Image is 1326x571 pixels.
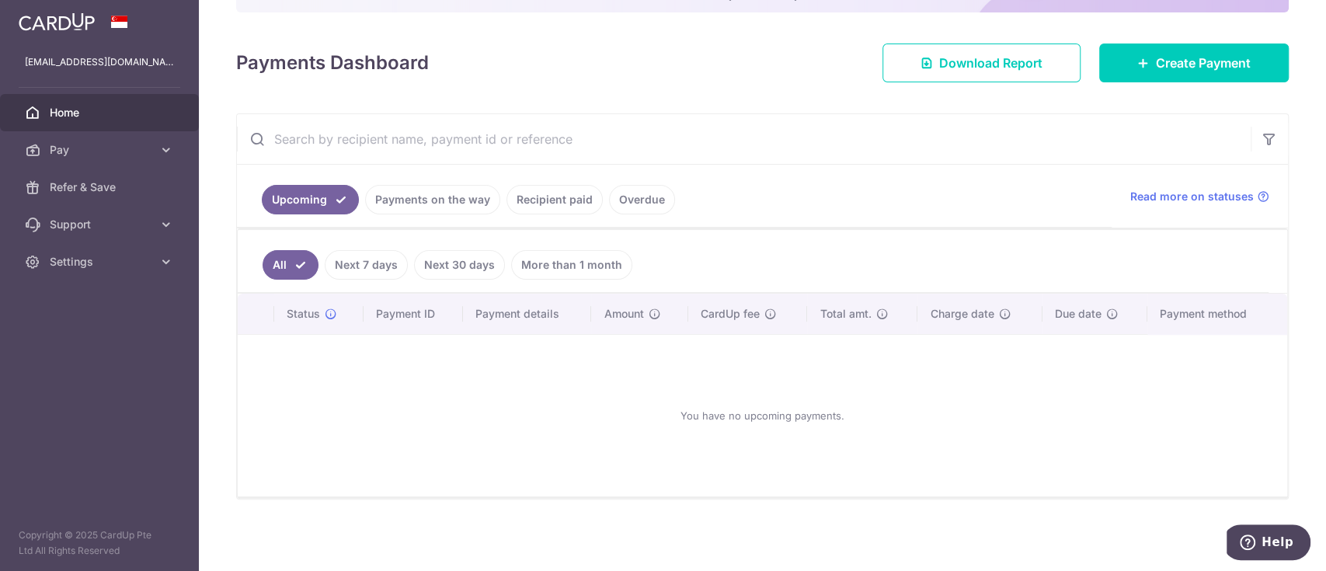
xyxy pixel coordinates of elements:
[1147,294,1287,334] th: Payment method
[609,185,675,214] a: Overdue
[1156,54,1251,72] span: Create Payment
[1130,189,1254,204] span: Read more on statuses
[365,185,500,214] a: Payments on the way
[930,306,994,322] span: Charge date
[414,250,505,280] a: Next 30 days
[287,306,320,322] span: Status
[1099,44,1289,82] a: Create Payment
[25,54,174,70] p: [EMAIL_ADDRESS][DOMAIN_NAME]
[236,49,429,77] h4: Payments Dashboard
[50,217,152,232] span: Support
[262,185,359,214] a: Upcoming
[1130,189,1269,204] a: Read more on statuses
[325,250,408,280] a: Next 7 days
[50,179,152,195] span: Refer & Save
[463,294,592,334] th: Payment details
[50,254,152,270] span: Settings
[256,347,1269,484] div: You have no upcoming payments.
[939,54,1042,72] span: Download Report
[263,250,318,280] a: All
[882,44,1081,82] a: Download Report
[19,12,95,31] img: CardUp
[1055,306,1102,322] span: Due date
[511,250,632,280] a: More than 1 month
[50,142,152,158] span: Pay
[820,306,871,322] span: Total amt.
[50,105,152,120] span: Home
[701,306,760,322] span: CardUp fee
[506,185,603,214] a: Recipient paid
[604,306,643,322] span: Amount
[237,114,1251,164] input: Search by recipient name, payment id or reference
[1227,524,1310,563] iframe: Opens a widget where you can find more information
[364,294,463,334] th: Payment ID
